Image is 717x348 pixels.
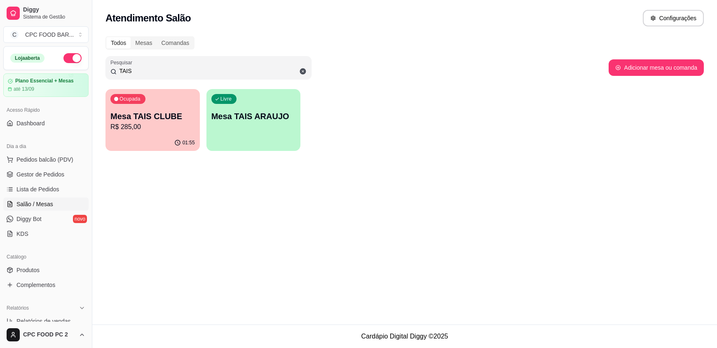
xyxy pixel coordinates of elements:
[10,54,45,63] div: Loja aberta
[16,266,40,274] span: Produtos
[3,140,89,153] div: Dia a dia
[16,317,71,325] span: Relatórios de vendas
[23,6,85,14] span: Diggy
[23,331,75,339] span: CPC FOOD PC 2
[3,212,89,226] a: Diggy Botnovo
[16,119,45,127] span: Dashboard
[105,89,200,151] button: OcupadaMesa TAIS CLUBER$ 285,0001:55
[16,215,42,223] span: Diggy Bot
[92,324,717,348] footer: Cardápio Digital Diggy © 2025
[3,198,89,211] a: Salão / Mesas
[3,263,89,277] a: Produtos
[3,227,89,240] a: KDS
[14,86,34,92] article: até 13/09
[211,111,296,122] p: Mesa TAIS ARAUJO
[16,200,53,208] span: Salão / Mesas
[643,10,704,26] button: Configurações
[106,37,131,49] div: Todos
[3,183,89,196] a: Lista de Pedidos
[25,31,74,39] div: CPC FOOD BAR ...
[16,155,73,164] span: Pedidos balcão (PDV)
[3,250,89,263] div: Catálogo
[63,53,82,63] button: Alterar Status
[10,31,19,39] span: C
[3,325,89,345] button: CPC FOOD PC 2
[206,89,301,151] button: LivreMesa TAIS ARAUJO
[16,230,28,238] span: KDS
[16,170,64,179] span: Gestor de Pedidos
[105,12,191,25] h2: Atendimento Salão
[157,37,194,49] div: Comandas
[15,78,74,84] article: Plano Essencial + Mesas
[3,103,89,117] div: Acesso Rápido
[3,153,89,166] button: Pedidos balcão (PDV)
[3,315,89,328] a: Relatórios de vendas
[3,117,89,130] a: Dashboard
[110,111,195,122] p: Mesa TAIS CLUBE
[183,139,195,146] p: 01:55
[3,168,89,181] a: Gestor de Pedidos
[3,26,89,43] button: Select a team
[110,122,195,132] p: R$ 285,00
[3,278,89,292] a: Complementos
[220,96,232,102] p: Livre
[117,67,307,75] input: Pesquisar
[23,14,85,20] span: Sistema de Gestão
[609,59,704,76] button: Adicionar mesa ou comanda
[7,305,29,311] span: Relatórios
[16,185,59,193] span: Lista de Pedidos
[16,281,55,289] span: Complementos
[110,59,135,66] label: Pesquisar
[3,3,89,23] a: DiggySistema de Gestão
[131,37,157,49] div: Mesas
[119,96,141,102] p: Ocupada
[3,73,89,97] a: Plano Essencial + Mesasaté 13/09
